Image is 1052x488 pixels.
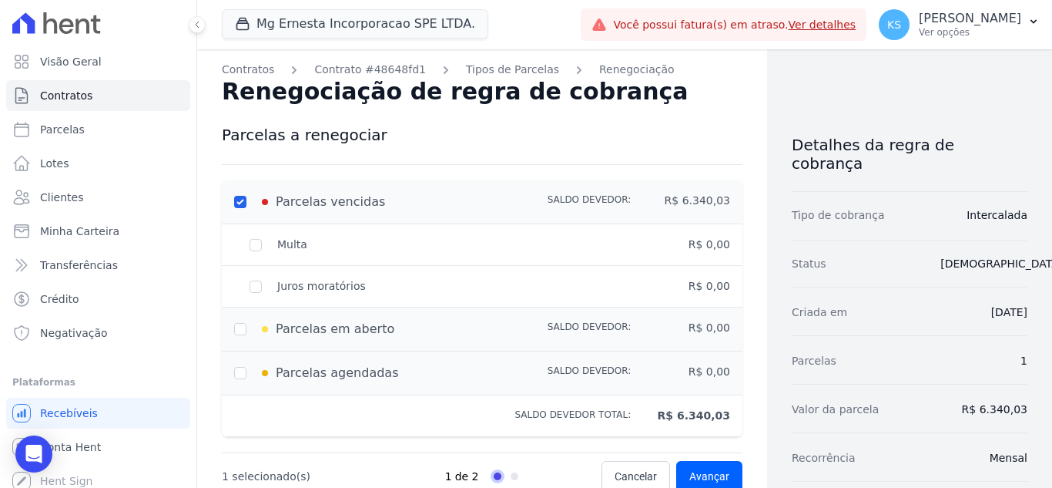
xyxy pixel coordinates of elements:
[548,364,632,382] span: Saldo devedor:
[792,256,928,271] dt: Status
[613,17,856,33] span: Você possui fatura(s) em atraso.
[792,353,928,369] dt: Parcelas
[919,11,1021,26] p: [PERSON_NAME]
[6,432,190,463] a: Conta Hent
[599,62,675,78] a: Renegociação
[40,439,101,455] span: Conta Hent
[658,408,730,424] span: R$ 6.340,03
[688,278,730,294] span: R$ 0,00
[688,364,730,382] span: R$ 0,00
[688,237,730,253] span: R$ 0,00
[222,469,310,485] span: 1 selecionado(s)
[887,19,901,30] span: KS
[222,9,488,39] button: Mg Ernesta Incorporacao SPE LTDA.
[919,26,1021,39] p: Ver opções
[6,284,190,315] a: Crédito
[548,193,632,211] span: Saldo devedor:
[40,190,83,205] span: Clientes
[277,278,366,294] span: Juros moratórios
[222,62,274,78] a: Contratos
[466,62,559,78] a: Tipos de Parcelas
[276,320,394,338] span: Parcelas em aberto
[866,3,1052,46] button: KS [PERSON_NAME] Ver opções
[940,450,1027,466] dd: Mensal
[792,402,928,417] dt: Valor da parcela
[665,193,730,211] span: R$ 6.340,03
[222,62,742,78] nav: Breadcrumb
[222,126,387,144] span: Parcelas a renegociar
[792,450,928,466] dt: Recorrência
[445,469,519,485] nav: Progress
[940,207,1027,223] dd: Intercalada
[6,148,190,179] a: Lotes
[276,364,398,382] span: Parcelas agendadas
[314,62,426,78] a: Contrato #48648fd1
[792,207,928,223] dt: Tipo de cobrança
[40,325,108,341] span: Negativação
[222,78,688,105] span: Renegociação de regra de cobrança
[6,182,190,213] a: Clientes
[689,469,729,484] span: Avançar
[6,114,190,145] a: Parcelas
[6,250,190,281] a: Transferências
[276,193,385,211] span: Parcelas vencidas
[792,305,928,320] dt: Criada em
[40,156,69,171] span: Lotes
[6,216,190,247] a: Minha Carteira
[514,408,631,424] span: Saldo devedor total:
[15,436,52,473] div: Open Intercom Messenger
[445,469,452,485] p: 1
[455,469,479,485] p: de 2
[40,88,92,103] span: Contratos
[548,320,632,338] span: Saldo devedor:
[940,305,1027,320] dd: [DATE]
[792,136,1027,173] h3: Detalhes da regra de cobrança
[940,353,1027,369] dd: 1
[688,320,730,338] span: R$ 0,00
[12,373,184,392] div: Plataformas
[940,256,1027,271] dd: [DEMOGRAPHIC_DATA]
[40,122,85,137] span: Parcelas
[789,19,856,31] a: Ver detalhes
[615,469,657,484] span: Cancelar
[40,224,119,239] span: Minha Carteira
[940,402,1027,417] dd: R$ 6.340,03
[277,237,307,253] span: Multa
[6,318,190,348] a: Negativação
[40,54,102,69] span: Visão Geral
[40,257,118,273] span: Transferências
[40,291,79,307] span: Crédito
[40,406,98,421] span: Recebíveis
[6,80,190,111] a: Contratos
[6,46,190,77] a: Visão Geral
[6,398,190,429] a: Recebíveis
